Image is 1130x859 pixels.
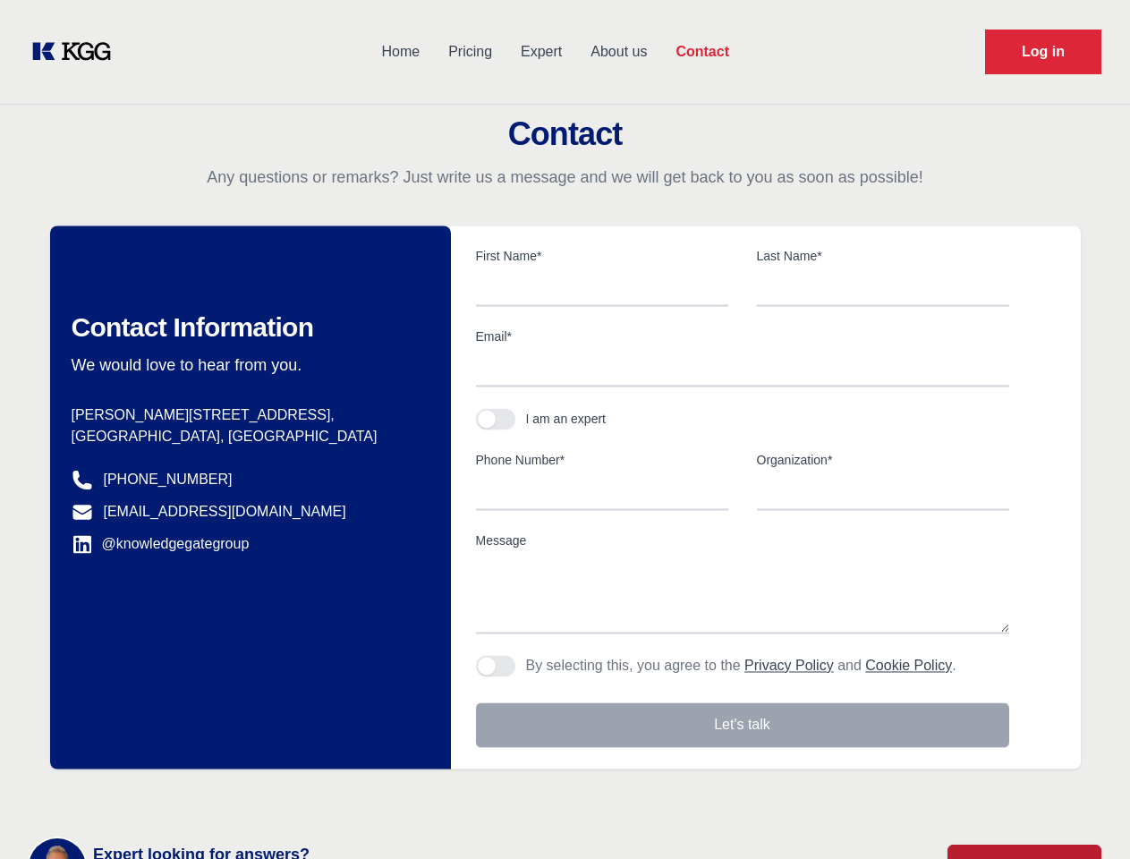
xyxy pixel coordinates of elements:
p: Any questions or remarks? Just write us a message and we will get back to you as soon as possible! [21,166,1109,188]
a: Expert [506,29,576,75]
div: I am an expert [526,410,607,428]
button: Let's talk [476,702,1009,747]
a: Contact [661,29,743,75]
a: KOL Knowledge Platform: Talk to Key External Experts (KEE) [29,38,125,66]
a: About us [576,29,661,75]
div: Cookie settings [20,842,110,852]
a: Privacy Policy [744,658,834,673]
a: Request Demo [985,30,1101,74]
a: [EMAIL_ADDRESS][DOMAIN_NAME] [104,501,346,523]
p: We would love to hear from you. [72,354,422,376]
a: Pricing [434,29,506,75]
a: [PHONE_NUMBER] [104,469,233,490]
p: By selecting this, you agree to the and . [526,655,956,676]
a: @knowledgegategroup [72,533,250,555]
a: Home [367,29,434,75]
h2: Contact Information [72,311,422,344]
label: Email* [476,327,1009,345]
label: Message [476,532,1009,549]
h2: Contact [21,116,1109,152]
iframe: Chat Widget [1041,773,1130,859]
label: Organization* [757,451,1009,469]
p: [GEOGRAPHIC_DATA], [GEOGRAPHIC_DATA] [72,426,422,447]
p: [PERSON_NAME][STREET_ADDRESS], [72,404,422,426]
label: Last Name* [757,247,1009,265]
label: Phone Number* [476,451,728,469]
a: Cookie Policy [865,658,952,673]
label: First Name* [476,247,728,265]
